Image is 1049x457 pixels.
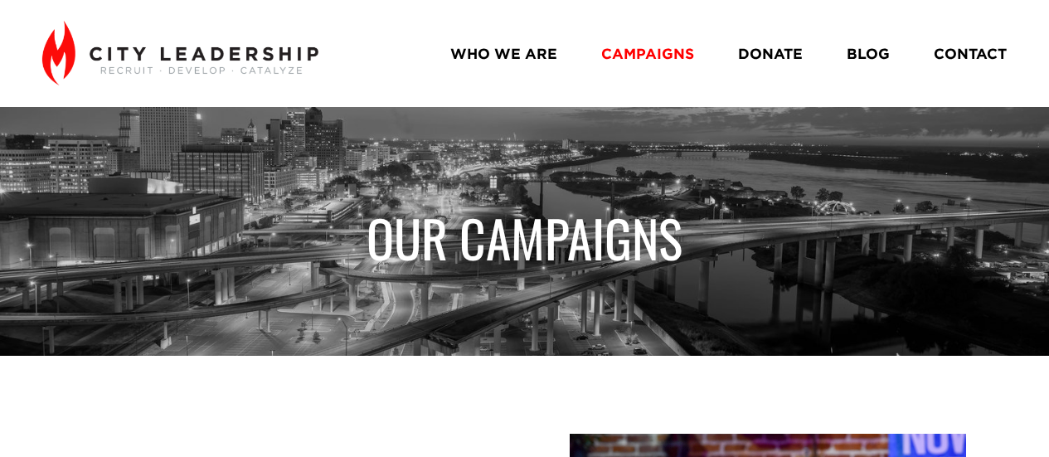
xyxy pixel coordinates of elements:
a: CAMPAIGNS [601,39,694,68]
a: BLOG [847,39,890,68]
a: CONTACT [934,39,1007,68]
h1: OUR CAMPAIGNS [326,207,723,270]
a: WHO WE ARE [450,39,557,68]
img: City Leadership - Recruit. Develop. Catalyze. [42,21,318,85]
a: DONATE [738,39,803,68]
